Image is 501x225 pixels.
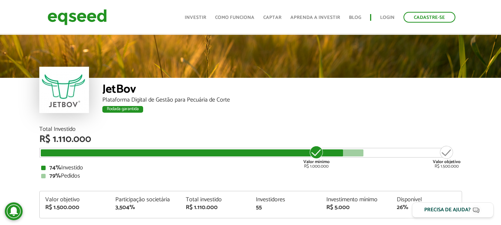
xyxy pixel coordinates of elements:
[45,197,105,203] div: Valor objetivo
[403,12,455,23] a: Cadastre-se
[39,135,462,144] div: R$ 1.110.000
[263,15,281,20] a: Captar
[47,7,107,27] img: EqSeed
[102,106,143,113] div: Rodada garantida
[215,15,254,20] a: Como funciona
[115,205,175,211] div: 3,504%
[41,173,460,179] div: Pedidos
[397,197,456,203] div: Disponível
[256,205,315,211] div: 55
[326,197,386,203] div: Investimento mínimo
[45,205,105,211] div: R$ 1.500.000
[433,158,461,165] strong: Valor objetivo
[256,197,315,203] div: Investidores
[102,97,462,103] div: Plataforma Digital de Gestão para Pecuária de Corte
[303,158,330,165] strong: Valor mínimo
[115,197,175,203] div: Participação societária
[303,145,330,169] div: R$ 1.000.000
[290,15,340,20] a: Aprenda a investir
[433,145,461,169] div: R$ 1.500.000
[185,15,206,20] a: Investir
[186,197,245,203] div: Total investido
[102,83,462,97] div: JetBov
[186,205,245,211] div: R$ 1.110.000
[397,205,456,211] div: 26%
[349,15,361,20] a: Blog
[39,126,462,132] div: Total Investido
[41,165,460,171] div: Investido
[49,163,61,173] strong: 74%
[49,171,61,181] strong: 79%
[380,15,395,20] a: Login
[326,205,386,211] div: R$ 5.000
